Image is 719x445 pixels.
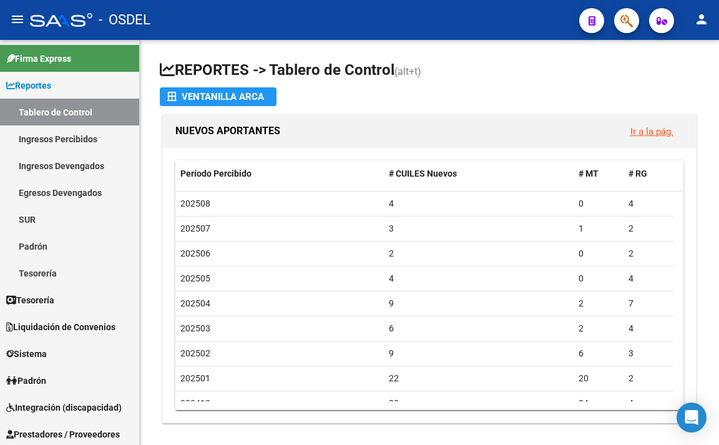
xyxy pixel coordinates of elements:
[389,371,569,386] div: 22
[180,373,210,383] span: 202501
[630,126,673,137] a: Ir a la pág.
[180,323,210,333] span: 202503
[180,398,210,408] span: 202412
[629,321,668,336] div: 4
[629,271,668,286] div: 4
[579,346,619,361] div: 6
[579,169,599,178] span: # MT
[6,52,71,66] span: Firma Express
[389,247,569,261] div: 2
[6,79,51,92] span: Reportes
[624,160,673,187] datatable-header-cell: # RG
[389,396,569,411] div: 88
[629,197,668,211] div: 4
[579,296,619,311] div: 2
[389,222,569,236] div: 3
[6,293,54,307] span: Tesorería
[180,169,252,178] span: Período Percibido
[394,66,421,77] span: (alt+t)
[6,428,120,441] span: Prestadores / Proveedores
[629,371,668,386] div: 2
[389,346,569,361] div: 9
[629,296,668,311] div: 7
[579,222,619,236] div: 1
[6,374,46,388] span: Padrón
[99,6,150,34] span: - OSDEL
[180,273,210,283] span: 202505
[579,371,619,386] div: 20
[6,320,115,334] span: Liquidación de Convenios
[389,321,569,336] div: 6
[389,197,569,211] div: 4
[175,125,280,137] span: NUEVOS APORTANTES
[629,222,668,236] div: 2
[629,396,668,411] div: 4
[6,401,122,414] span: Integración (discapacidad)
[160,87,276,106] button: Ventanilla ARCA
[579,197,619,211] div: 0
[389,271,569,286] div: 4
[180,223,210,233] span: 202507
[579,247,619,261] div: 0
[180,248,210,258] span: 202506
[620,120,683,143] button: Ir a la pág.
[175,160,384,187] datatable-header-cell: Período Percibido
[677,403,707,433] div: Open Intercom Messenger
[579,321,619,336] div: 2
[389,296,569,311] div: 9
[180,198,210,208] span: 202508
[180,298,210,308] span: 202504
[574,160,624,187] datatable-header-cell: # MT
[180,348,210,358] span: 202502
[694,12,709,27] mat-icon: person
[629,346,668,361] div: 3
[384,160,574,187] datatable-header-cell: # CUILES Nuevos
[579,271,619,286] div: 0
[629,169,647,178] span: # RG
[389,169,457,178] span: # CUILES Nuevos
[579,396,619,411] div: 84
[10,12,25,27] mat-icon: menu
[629,247,668,261] div: 2
[6,347,47,361] span: Sistema
[160,60,699,82] h1: REPORTES -> Tablero de Control
[167,87,269,106] div: Ventanilla ARCA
